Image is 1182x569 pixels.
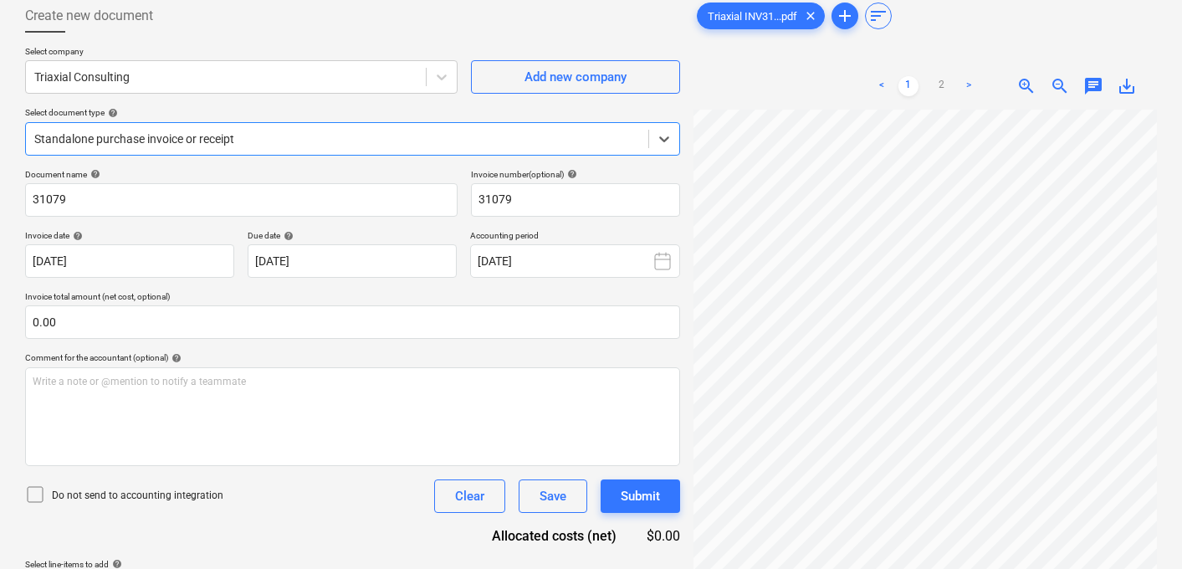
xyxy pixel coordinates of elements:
div: Save [540,485,566,507]
div: Allocated costs (net) [463,526,643,546]
a: Previous page [872,76,892,96]
span: save_alt [1117,76,1137,96]
span: help [168,353,182,363]
span: help [280,231,294,241]
div: Comment for the accountant (optional) [25,352,680,363]
button: Clear [434,479,505,513]
span: zoom_out [1050,76,1070,96]
span: Triaxial INV31...pdf [698,10,807,23]
input: Document name [25,183,458,217]
p: Do not send to accounting integration [52,489,223,503]
span: help [564,169,577,179]
span: sort [868,6,888,26]
iframe: Chat Widget [1098,489,1182,569]
div: Submit [621,485,660,507]
button: Submit [601,479,680,513]
div: Due date [248,230,457,241]
div: $0.00 [643,526,680,546]
span: chat [1083,76,1103,96]
input: Invoice total amount (net cost, optional) [25,305,680,339]
div: Add new company [524,66,627,88]
div: Triaxial INV31...pdf [697,3,825,29]
div: Select document type [25,107,680,118]
span: help [105,108,118,118]
p: Select company [25,46,458,60]
a: Page 1 is your current page [898,76,918,96]
div: Invoice date [25,230,234,241]
a: Next page [959,76,979,96]
p: Invoice total amount (net cost, optional) [25,291,680,305]
span: help [109,559,122,569]
input: Invoice date not specified [25,244,234,278]
span: zoom_in [1016,76,1036,96]
p: Accounting period [470,230,679,244]
input: Invoice number [471,183,680,217]
button: Save [519,479,587,513]
span: clear [801,6,821,26]
div: Clear [455,485,484,507]
input: Due date not specified [248,244,457,278]
div: Invoice number (optional) [471,169,680,180]
div: Document name [25,169,458,180]
span: add [835,6,855,26]
span: help [69,231,83,241]
span: help [87,169,100,179]
a: Page 2 [932,76,952,96]
button: [DATE] [470,244,679,278]
button: Add new company [471,60,680,94]
span: Create new document [25,6,153,26]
